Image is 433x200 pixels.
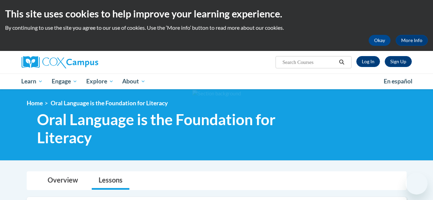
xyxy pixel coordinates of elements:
[5,24,428,31] p: By continuing to use the site you agree to our use of cookies. Use the ‘More info’ button to read...
[5,7,428,21] h2: This site uses cookies to help improve your learning experience.
[27,99,43,107] a: Home
[379,74,417,89] a: En español
[336,58,347,66] button: Search
[369,35,391,46] button: Okay
[86,77,114,85] span: Explore
[385,56,412,67] a: Register
[41,172,85,190] a: Overview
[118,74,150,89] a: About
[192,90,241,97] img: Section background
[356,56,380,67] a: Log In
[396,35,428,46] a: More Info
[406,173,428,195] iframe: Button to launch messaging window
[339,60,345,65] i: 
[282,58,336,66] input: Search Courses
[22,56,145,68] a: Cox Campus
[17,74,48,89] a: Learn
[122,77,145,85] span: About
[21,77,43,85] span: Learn
[52,77,77,85] span: Engage
[47,74,82,89] a: Engage
[51,99,168,107] span: Oral Language is the Foundation for Literacy
[384,78,412,85] span: En español
[37,110,319,147] span: Oral Language is the Foundation for Literacy
[22,56,98,68] img: Cox Campus
[82,74,118,89] a: Explore
[92,172,129,190] a: Lessons
[16,74,417,89] div: Main menu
